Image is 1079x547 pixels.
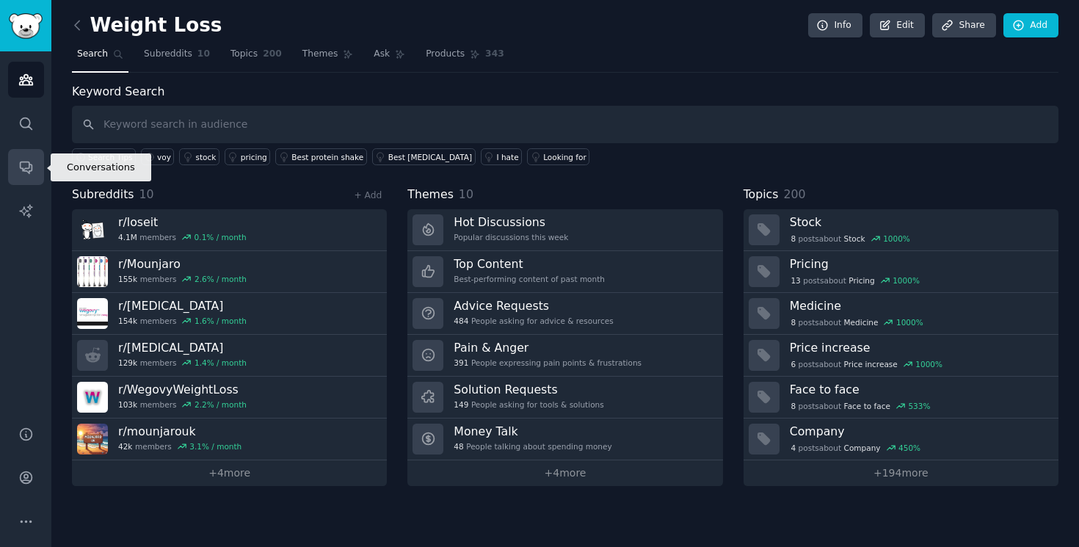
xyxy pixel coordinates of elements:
a: Price increase6postsaboutPrice increase1000% [744,335,1058,377]
a: voy [141,148,174,165]
h3: Face to face [790,382,1048,397]
a: Themes [297,43,359,73]
img: mounjarouk [77,424,108,454]
a: Hot DiscussionsPopular discussions this week [407,209,722,251]
a: Products343 [421,43,509,73]
a: Info [808,13,862,38]
a: r/WegovyWeightLoss103kmembers2.2% / month [72,377,387,419]
span: Stock [844,233,865,244]
a: Face to face8postsaboutFace to face533% [744,377,1058,419]
div: post s about [790,274,921,287]
h3: r/ [MEDICAL_DATA] [118,298,247,314]
a: Stock8postsaboutStock1000% [744,209,1058,251]
h3: Solution Requests [454,382,603,397]
div: 1000 % [896,317,923,327]
div: 533 % [908,401,930,411]
div: post s about [790,399,932,413]
span: Themes [302,48,338,61]
div: members [118,316,247,326]
span: Themes [407,186,454,204]
div: People expressing pain points & frustrations [454,358,642,368]
span: 343 [485,48,504,61]
span: 155k [118,274,137,284]
span: 8 [791,401,796,411]
span: 200 [263,48,282,61]
h3: Price increase [790,340,1048,355]
h3: r/ loseit [118,214,247,230]
h3: Medicine [790,298,1048,314]
span: 129k [118,358,137,368]
div: Best protein shake [291,152,363,162]
a: pricing [225,148,270,165]
div: pricing [241,152,267,162]
a: Ask [368,43,410,73]
span: 484 [454,316,468,326]
div: members [118,399,247,410]
img: GummySearch logo [9,13,43,39]
div: members [118,358,247,368]
div: People asking for advice & resources [454,316,613,326]
span: 154k [118,316,137,326]
a: Search [72,43,128,73]
h3: Pain & Anger [454,340,642,355]
a: Subreddits10 [139,43,215,73]
div: members [118,274,247,284]
div: voy [157,152,171,162]
a: Solution Requests149People asking for tools & solutions [407,377,722,419]
div: 1000 % [893,275,920,286]
div: members [118,441,241,452]
span: 13 [791,275,800,286]
div: members [118,232,247,242]
div: Popular discussions this week [454,232,568,242]
div: 2.6 % / month [195,274,247,284]
div: 2.2 % / month [195,399,247,410]
a: Looking for [527,148,589,165]
a: Best protein shake [275,148,366,165]
span: Products [426,48,465,61]
span: 4 [791,443,796,453]
a: Advice Requests484People asking for advice & resources [407,293,722,335]
img: WegovyWeightLoss [77,382,108,413]
span: 391 [454,358,468,368]
span: 42k [118,441,132,452]
span: 10 [197,48,210,61]
div: 1.6 % / month [195,316,247,326]
div: post s about [790,441,922,454]
span: 10 [459,187,473,201]
span: Search Tips [88,152,133,162]
a: Add [1003,13,1058,38]
span: 8 [791,233,796,244]
span: 200 [783,187,805,201]
div: Best-performing content of past month [454,274,605,284]
div: Best [MEDICAL_DATA] [388,152,472,162]
span: Subreddits [72,186,134,204]
span: 8 [791,317,796,327]
span: Pricing [849,275,874,286]
a: Pain & Anger391People expressing pain points & frustrations [407,335,722,377]
span: 149 [454,399,468,410]
a: r/[MEDICAL_DATA]129kmembers1.4% / month [72,335,387,377]
div: I hate [497,152,519,162]
a: r/loseit4.1Mmembers0.1% / month [72,209,387,251]
span: Subreddits [144,48,192,61]
span: 103k [118,399,137,410]
div: 0.1 % / month [195,232,247,242]
input: Keyword search in audience [72,106,1058,143]
div: People asking for tools & solutions [454,399,603,410]
span: Topics [744,186,779,204]
a: r/[MEDICAL_DATA]154kmembers1.6% / month [72,293,387,335]
span: 10 [139,187,154,201]
span: Face to face [844,401,890,411]
a: +194more [744,460,1058,486]
a: Money Talk48People talking about spending money [407,419,722,460]
a: +4more [72,460,387,486]
h2: Weight Loss [72,14,222,37]
h3: Pricing [790,256,1048,272]
div: People talking about spending money [454,441,611,452]
a: stock [179,148,219,165]
span: Topics [230,48,258,61]
div: 3.1 % / month [189,441,241,452]
a: r/Mounjaro155kmembers2.6% / month [72,251,387,293]
a: Pricing13postsaboutPricing1000% [744,251,1058,293]
h3: r/ WegovyWeightLoss [118,382,247,397]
